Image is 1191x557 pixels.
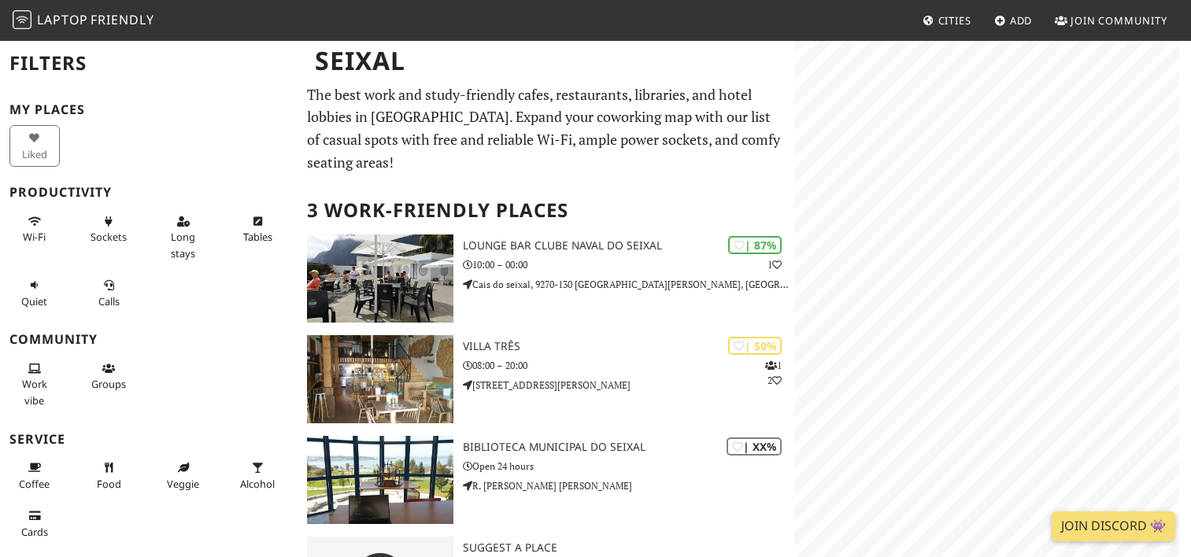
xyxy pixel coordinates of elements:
[463,277,793,292] p: Cais do seixal, 9270-130 [GEOGRAPHIC_DATA][PERSON_NAME], [GEOGRAPHIC_DATA]
[13,7,154,35] a: LaptopFriendly LaptopFriendly
[84,356,135,397] button: Groups
[9,208,60,250] button: Wi-Fi
[9,432,288,447] h3: Service
[463,459,793,474] p: Open 24 hours
[1049,6,1174,35] a: Join Community
[97,477,121,491] span: Food
[9,272,60,314] button: Quiet
[9,39,288,87] h2: Filters
[938,13,971,28] span: Cities
[765,358,782,388] p: 1 2
[307,335,453,423] img: Villa Três
[9,185,288,200] h3: Productivity
[84,455,135,496] button: Food
[728,236,782,254] div: | 87%
[9,102,288,117] h3: My Places
[9,455,60,496] button: Coffee
[298,335,793,423] a: Villa Três | 50% 12 Villa Três 08:00 – 20:00 [STREET_ADDRESS][PERSON_NAME]
[463,340,793,353] h3: Villa Três
[298,436,793,524] a: Biblioteca Municipal do Seixal | XX% Biblioteca Municipal do Seixal Open 24 hours R. [PERSON_NAME...
[988,6,1039,35] a: Add
[307,186,784,234] h2: 3 Work-Friendly Places
[727,437,782,456] div: | XX%
[298,234,793,323] a: Lounge Bar Clube Naval do Seixal | 87% 1 Lounge Bar Clube Naval do Seixal 10:00 – 00:00 Cais do s...
[307,83,784,174] p: The best work and study-friendly cafes, restaurants, libraries, and hotel lobbies in [GEOGRAPHIC_...
[307,436,453,524] img: Biblioteca Municipal do Seixal
[167,477,199,491] span: Veggie
[240,477,275,491] span: Alcohol
[98,294,120,308] span: Video/audio calls
[158,455,209,496] button: Veggie
[1071,13,1167,28] span: Join Community
[1010,13,1033,28] span: Add
[91,11,153,28] span: Friendly
[21,525,48,539] span: Credit cards
[463,441,793,454] h3: Biblioteca Municipal do Seixal
[21,294,47,308] span: Quiet
[23,230,46,244] span: Stable Wi-Fi
[767,257,782,272] p: 1
[463,239,793,253] h3: Lounge Bar Clube Naval do Seixal
[171,230,195,260] span: Long stays
[463,257,793,272] p: 10:00 – 00:00
[22,377,47,407] span: People working
[233,208,283,250] button: Tables
[37,11,88,28] span: Laptop
[463,478,793,493] p: R. [PERSON_NAME] [PERSON_NAME]
[1052,511,1175,541] a: Join Discord 👾
[91,377,126,391] span: Group tables
[84,208,135,250] button: Sockets
[9,356,60,413] button: Work vibe
[233,455,283,496] button: Alcohol
[916,6,978,35] a: Cities
[91,230,127,244] span: Power sockets
[307,234,453,323] img: Lounge Bar Clube Naval do Seixal
[84,272,135,314] button: Calls
[728,337,782,355] div: | 50%
[13,10,31,29] img: LaptopFriendly
[463,378,793,393] p: [STREET_ADDRESS][PERSON_NAME]
[243,230,272,244] span: Work-friendly tables
[463,541,793,555] h3: Suggest a Place
[463,358,793,373] p: 08:00 – 20:00
[19,477,50,491] span: Coffee
[9,503,60,544] button: Cards
[158,208,209,266] button: Long stays
[9,332,288,347] h3: Community
[302,39,790,83] h1: Seixal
